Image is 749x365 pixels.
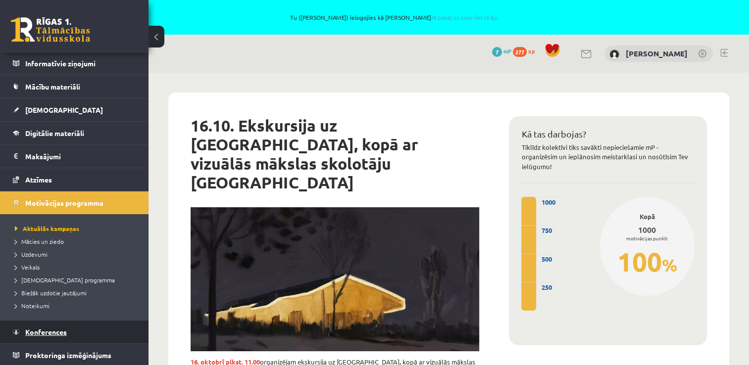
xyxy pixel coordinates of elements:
img: Tver%C5%A1ana.JPG [191,207,479,352]
a: Mācies un ziedo [15,237,139,246]
a: Uzdevumi [15,250,139,259]
span: % [662,254,677,275]
a: Konferences [13,320,136,343]
span: Mācies un ziedo [15,237,64,245]
span: Uzdevumi [15,250,48,258]
div: 750 [521,225,554,235]
a: Motivācijas programma [13,191,136,214]
a: 277 xp [513,47,540,55]
div: 250 [521,282,554,292]
span: Atzīmes [25,175,52,184]
a: [DEMOGRAPHIC_DATA] programma [15,275,139,284]
span: Veikals [15,263,40,271]
div: 500 [521,254,554,264]
span: xp [528,47,535,55]
h1: 16.10. Ekskursija uz [GEOGRAPHIC_DATA], kopā ar vizuālās mākslas skolotāju [GEOGRAPHIC_DATA] [191,116,479,192]
a: 7 mP [492,47,511,55]
span: [DEMOGRAPHIC_DATA] [25,105,103,114]
div: 100 [615,242,680,281]
span: Tu ([PERSON_NAME]) ielogojies kā [PERSON_NAME] [114,14,674,20]
span: Motivācijas programma [25,198,103,207]
span: Digitālie materiāli [25,129,84,137]
span: Proktoringa izmēģinājums [25,351,111,360]
span: mP [503,47,511,55]
span: Mācību materiāli [25,82,80,91]
a: Aktuālās kampaņas [15,224,139,233]
a: Mācību materiāli [13,75,136,98]
a: Noteikumi [15,301,139,310]
span: [DEMOGRAPHIC_DATA] programma [15,276,115,284]
div: Kopā [615,212,680,222]
a: Veikals [15,263,139,272]
img: Elīna Kivriņa [609,49,619,59]
span: Noteikumi [15,302,50,310]
span: Aktuālās kampaņas [15,225,79,232]
span: Biežāk uzdotie jautājumi [15,289,87,297]
div: motivācijas punkti [615,234,680,242]
a: Biežāk uzdotie jautājumi [15,288,139,297]
a: Atpakaļ uz savu lietotāju [431,13,498,21]
a: Informatīvie ziņojumi [13,52,136,75]
a: Atzīmes [13,168,136,191]
div: 1000 [521,197,557,207]
h2: Kā tas darbojas? [521,129,695,139]
p: Tiklīdz kolektīvi tiks savākti nepieciešamie mP - organizēsim un ieplānosim meistarklasi un nosūt... [521,142,695,172]
a: Maksājumi [13,145,136,168]
a: Digitālie materiāli [13,122,136,144]
legend: Informatīvie ziņojumi [25,52,136,75]
a: Rīgas 1. Tālmācības vidusskola [11,17,90,42]
a: [DEMOGRAPHIC_DATA] [13,98,136,121]
a: [PERSON_NAME] [626,48,688,58]
div: 1000 [615,224,680,236]
legend: Maksājumi [25,145,136,168]
span: 277 [513,47,527,57]
span: Konferences [25,327,67,336]
span: 7 [492,47,502,57]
